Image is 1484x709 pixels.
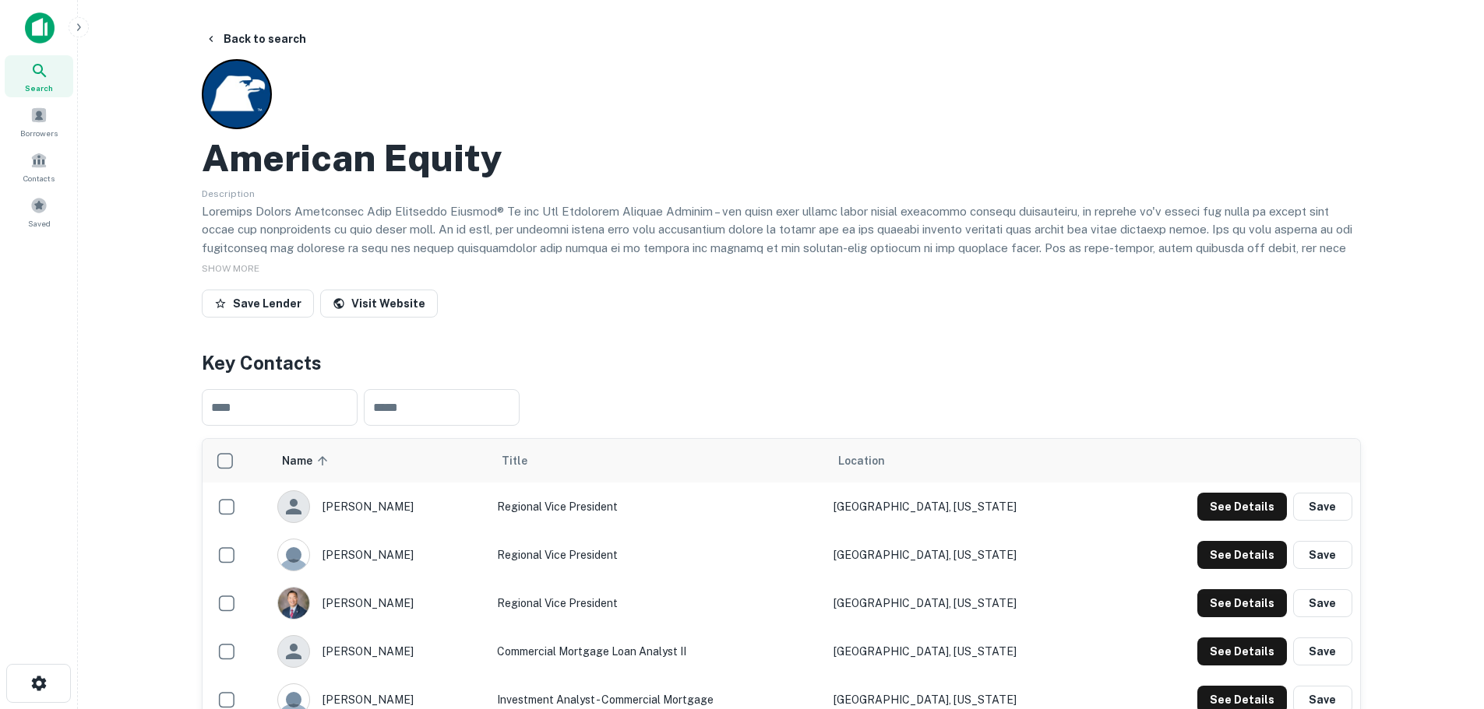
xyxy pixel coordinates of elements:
[5,191,73,233] a: Saved
[826,627,1113,676] td: [GEOGRAPHIC_DATA], [US_STATE]
[199,25,312,53] button: Back to search
[202,349,1361,377] h4: Key Contacts
[23,172,55,184] span: Contacts
[502,451,548,470] span: Title
[277,490,481,523] div: [PERSON_NAME]
[25,12,55,44] img: capitalize-icon.png
[826,579,1113,627] td: [GEOGRAPHIC_DATA], [US_STATE]
[826,531,1113,579] td: [GEOGRAPHIC_DATA], [US_STATE]
[320,290,438,318] a: Visit Website
[1293,637,1352,665] button: Save
[5,100,73,142] a: Borrowers
[277,539,481,571] div: [PERSON_NAME]
[489,579,825,627] td: Regional Vice President
[25,82,53,94] span: Search
[1406,584,1484,659] iframe: Chat Widget
[20,127,58,139] span: Borrowers
[1197,493,1287,521] button: See Details
[277,587,481,619] div: [PERSON_NAME]
[278,588,309,619] img: 1626361895075
[1293,541,1352,569] button: Save
[5,146,73,188] a: Contacts
[278,539,309,570] img: 9c8pery4andzj6ohjkjp54ma2
[838,451,885,470] span: Location
[202,188,255,199] span: Description
[1197,541,1287,569] button: See Details
[826,439,1113,483] th: Location
[489,483,825,531] td: Regional Vice President
[1197,637,1287,665] button: See Details
[1293,493,1352,521] button: Save
[28,217,51,230] span: Saved
[202,202,1361,312] p: Loremips Dolors Ametconsec Adip Elitseddo Eiusmod® Te inc Utl Etdolorem Aliquae Adminim – ven qui...
[202,135,502,181] h2: American Equity
[202,290,314,318] button: Save Lender
[282,451,333,470] span: Name
[489,531,825,579] td: Regional Vice President
[489,439,825,483] th: Title
[5,55,73,97] a: Search
[826,483,1113,531] td: [GEOGRAPHIC_DATA], [US_STATE]
[1293,589,1352,617] button: Save
[270,439,489,483] th: Name
[202,263,259,274] span: SHOW MORE
[277,635,481,668] div: [PERSON_NAME]
[1197,589,1287,617] button: See Details
[489,627,825,676] td: Commercial Mortgage Loan Analyst II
